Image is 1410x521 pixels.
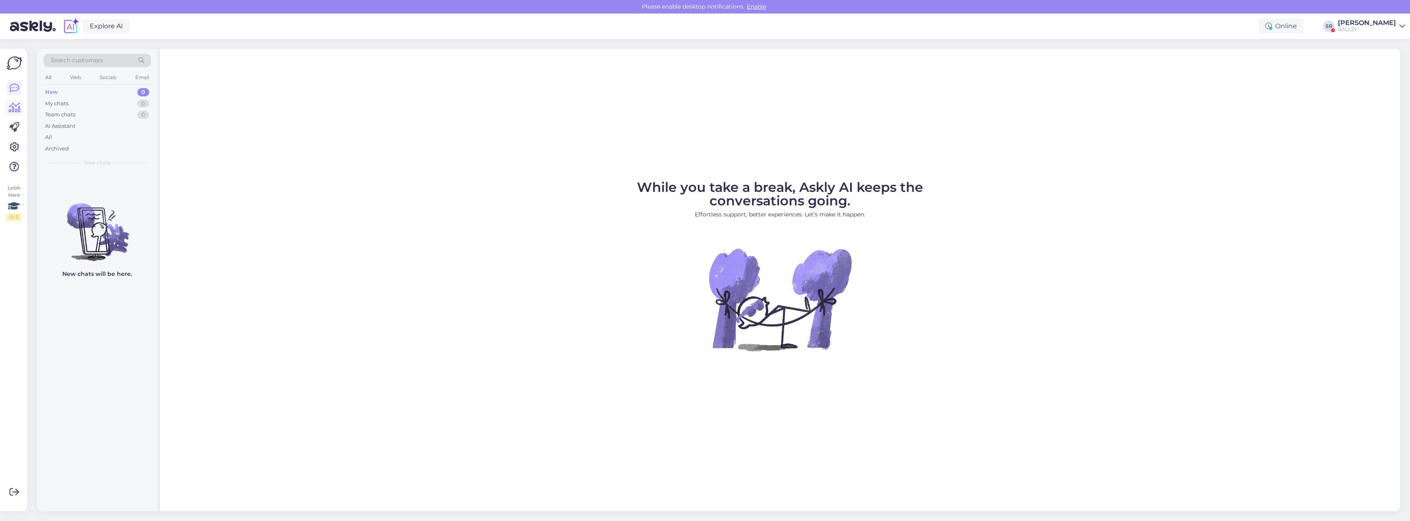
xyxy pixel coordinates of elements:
[706,225,854,373] img: No Chat active
[7,55,22,71] img: Askly Logo
[45,122,75,130] div: AI Assistant
[43,72,53,83] div: All
[744,3,769,10] span: Enable
[1323,20,1335,32] div: SR
[45,145,69,153] div: Archived
[98,72,118,83] div: Socials
[45,133,52,141] div: All
[137,100,149,108] div: 0
[84,159,110,166] span: New chats
[1338,20,1405,33] a: [PERSON_NAME]BALLZY
[1338,26,1396,33] div: BALLZY
[37,189,157,262] img: No chats
[1338,20,1396,26] div: [PERSON_NAME]
[637,179,923,209] span: While you take a break, Askly AI keeps the conversations going.
[7,214,21,221] div: 0 / 3
[137,88,149,96] div: 0
[62,18,80,35] img: explore-ai
[68,72,83,83] div: Web
[137,111,149,119] div: 0
[45,100,68,108] div: My chats
[45,111,75,119] div: Team chats
[51,56,103,65] span: Search customers
[600,210,960,219] p: Effortless support, better experiences. Let’s make it happen.
[45,88,58,96] div: New
[7,184,21,221] div: Look Here
[62,270,132,278] p: New chats will be here.
[1259,19,1303,34] div: Online
[83,19,130,33] a: Explore AI
[134,72,151,83] div: Email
